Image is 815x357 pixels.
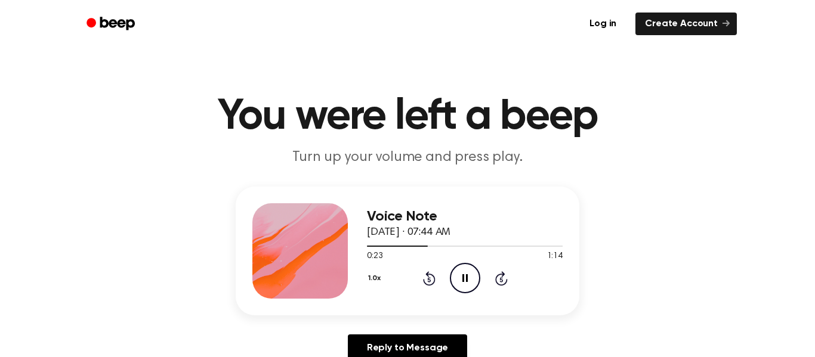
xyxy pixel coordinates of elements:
a: Log in [578,10,628,38]
h1: You were left a beep [102,95,713,138]
span: [DATE] · 07:44 AM [367,227,450,238]
button: 1.0x [367,268,385,288]
p: Turn up your volume and press play. [178,148,637,167]
a: Beep [78,13,146,36]
span: 0:23 [367,250,382,263]
h3: Voice Note [367,209,563,225]
a: Create Account [635,13,737,35]
span: 1:14 [547,250,563,263]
